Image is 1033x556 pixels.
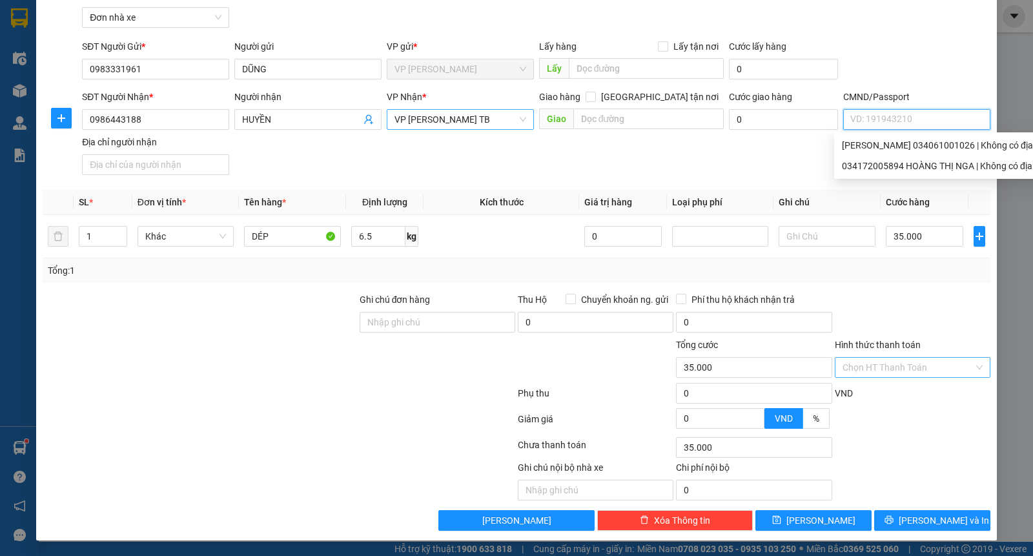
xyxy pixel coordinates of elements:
[686,293,800,307] span: Phí thu hộ khách nhận trả
[360,294,431,305] label: Ghi chú đơn hàng
[886,197,930,207] span: Cước hàng
[244,226,341,247] input: VD: Bàn, Ghế
[885,515,894,526] span: printer
[667,190,774,215] th: Loại phụ phí
[90,8,221,27] span: Đơn nhà xe
[234,90,382,104] div: Người nhận
[51,108,72,129] button: plus
[244,197,286,207] span: Tên hàng
[360,312,515,333] input: Ghi chú đơn hàng
[539,108,573,129] span: Giao
[974,231,985,242] span: plus
[729,59,838,79] input: Cước lấy hàng
[82,39,229,54] div: SĐT Người Gửi
[79,197,89,207] span: SL
[516,438,675,460] div: Chưa thanh toán
[516,412,675,435] div: Giảm giá
[729,92,792,102] label: Cước giao hàng
[138,197,186,207] span: Đơn vị tính
[654,513,710,528] span: Xóa Thông tin
[387,92,422,102] span: VP Nhận
[676,460,832,480] div: Chi phí nội bộ
[899,513,989,528] span: [PERSON_NAME] và In
[640,515,649,526] span: delete
[362,197,407,207] span: Định lượng
[813,413,819,424] span: %
[596,90,724,104] span: [GEOGRAPHIC_DATA] tận nơi
[775,413,793,424] span: VND
[668,39,724,54] span: Lấy tận nơi
[405,226,418,247] span: kg
[539,58,569,79] span: Lấy
[82,90,229,104] div: SĐT Người Nhận
[82,154,229,175] input: Địa chỉ của người nhận
[773,190,881,215] th: Ghi chú
[394,59,526,79] span: VP Lê Duẩn
[835,340,921,350] label: Hình thức thanh toán
[482,513,551,528] span: [PERSON_NAME]
[779,226,875,247] input: Ghi Chú
[974,226,985,247] button: plus
[48,226,68,247] button: delete
[363,114,374,125] span: user-add
[597,510,753,531] button: deleteXóa Thông tin
[438,510,594,531] button: [PERSON_NAME]
[843,90,990,104] div: CMND/Passport
[755,510,872,531] button: save[PERSON_NAME]
[518,460,673,480] div: Ghi chú nội bộ nhà xe
[576,293,673,307] span: Chuyển khoản ng. gửi
[584,197,632,207] span: Giá trị hàng
[729,41,786,52] label: Cước lấy hàng
[539,92,580,102] span: Giao hàng
[234,39,382,54] div: Người gửi
[48,263,400,278] div: Tổng: 1
[82,135,229,149] div: Địa chỉ người nhận
[394,110,526,129] span: VP Trần Phú TB
[676,340,718,350] span: Tổng cước
[518,294,547,305] span: Thu Hộ
[145,227,227,246] span: Khác
[387,39,534,54] div: VP gửi
[729,109,838,130] input: Cước giao hàng
[874,510,990,531] button: printer[PERSON_NAME] và In
[480,197,524,207] span: Kích thước
[52,113,71,123] span: plus
[772,515,781,526] span: save
[573,108,724,129] input: Dọc đường
[835,388,853,398] span: VND
[786,513,855,528] span: [PERSON_NAME]
[539,41,577,52] span: Lấy hàng
[569,58,724,79] input: Dọc đường
[518,480,673,500] input: Nhập ghi chú
[516,386,675,409] div: Phụ thu
[584,226,662,247] input: 0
